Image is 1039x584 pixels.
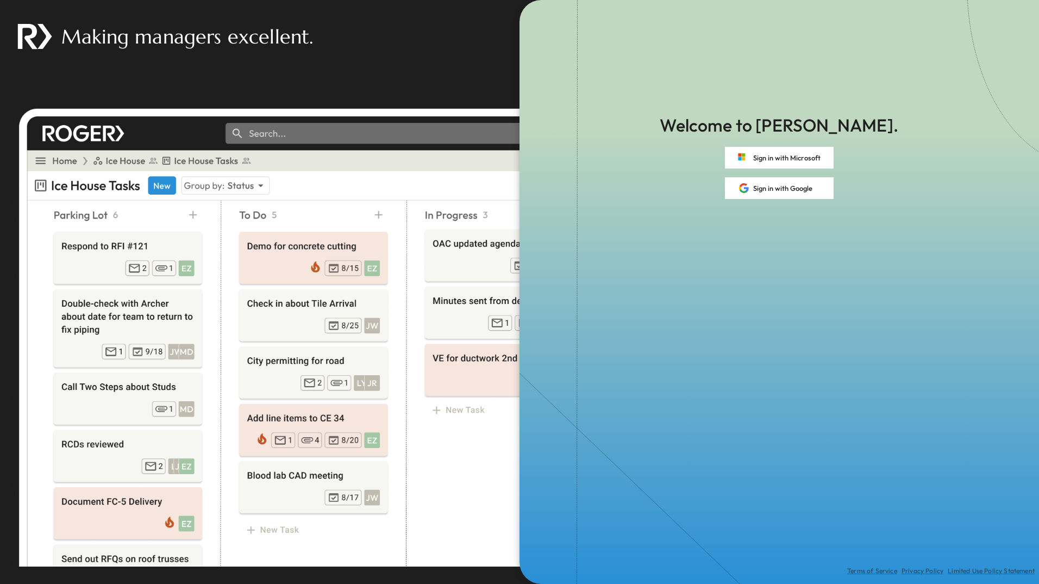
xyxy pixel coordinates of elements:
button: Sign in with Google [725,177,834,199]
img: landing_page_inbox.png [9,100,937,567]
a: Terms of Service [847,567,897,575]
p: Welcome to [PERSON_NAME]. [660,113,898,138]
p: Making managers excellent. [61,23,313,51]
button: Sign in with Microsoft [725,147,834,169]
a: Privacy Policy [902,567,943,575]
a: Limited Use Policy Statement [948,567,1035,575]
